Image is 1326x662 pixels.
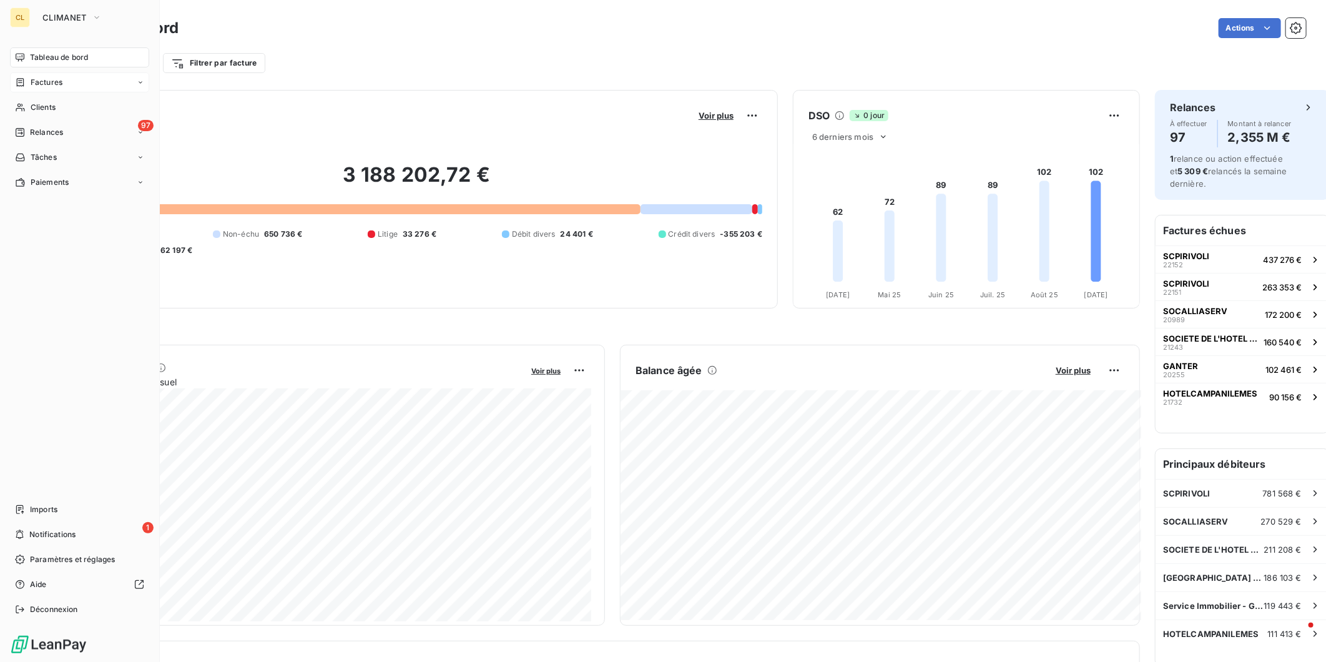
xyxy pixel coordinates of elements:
[1263,255,1302,265] span: 437 276 €
[1163,516,1229,526] span: SOCALLIASERV
[850,110,888,121] span: 0 jour
[1163,316,1185,324] span: 20989
[31,177,69,188] span: Paiements
[1264,573,1302,583] span: 186 103 €
[1170,120,1207,127] span: À effectuer
[1163,333,1259,343] span: SOCIETE DE L'HOTEL DU LAC
[1268,629,1302,639] span: 111 413 €
[1052,365,1094,376] button: Voir plus
[1228,127,1292,147] h4: 2,355 M €
[1170,100,1215,115] h6: Relances
[1163,306,1227,316] span: SOCALLIASERV
[826,290,850,299] tspan: [DATE]
[669,229,715,240] span: Crédit divers
[403,229,436,240] span: 33 276 €
[157,245,192,256] span: -62 197 €
[1262,282,1302,292] span: 263 353 €
[928,290,954,299] tspan: Juin 25
[1163,279,1209,289] span: SCPIRIVOLI
[1056,365,1091,375] span: Voir plus
[1163,488,1211,498] span: SCPIRIVOLI
[1163,573,1264,583] span: [GEOGRAPHIC_DATA] NORD INVEST HOTELS
[1163,629,1259,639] span: HOTELCAMPANILEMES
[1264,545,1302,555] span: 211 208 €
[163,53,265,73] button: Filtrer par facture
[1284,620,1314,650] iframe: Intercom live chat
[142,522,154,533] span: 1
[695,110,737,121] button: Voir plus
[1163,545,1264,555] span: SOCIETE DE L'HOTEL DU LAC
[29,529,76,540] span: Notifications
[30,127,63,138] span: Relances
[812,132,873,142] span: 6 derniers mois
[1265,310,1302,320] span: 172 200 €
[561,229,593,240] span: 24 401 €
[528,365,564,376] button: Voir plus
[30,52,88,63] span: Tableau de bord
[1264,337,1302,347] span: 160 540 €
[1170,154,1174,164] span: 1
[1163,361,1198,371] span: GANTER
[31,77,62,88] span: Factures
[980,290,1005,299] tspan: Juil. 25
[1170,127,1207,147] h4: 97
[531,367,561,375] span: Voir plus
[1084,290,1108,299] tspan: [DATE]
[1163,261,1183,269] span: 22152
[30,604,78,615] span: Déconnexion
[71,375,523,388] span: Chiffre d'affaires mensuel
[1228,120,1292,127] span: Montant à relancer
[512,229,556,240] span: Débit divers
[1265,365,1302,375] span: 102 461 €
[10,575,149,595] a: Aide
[1170,154,1287,189] span: relance ou action effectuée et relancés la semaine dernière.
[878,290,901,299] tspan: Mai 25
[1163,398,1182,406] span: 21732
[264,229,302,240] span: 650 736 €
[10,635,87,655] img: Logo LeanPay
[223,229,259,240] span: Non-échu
[720,229,762,240] span: -355 203 €
[42,12,87,22] span: CLIMANET
[31,152,57,163] span: Tâches
[71,162,762,200] h2: 3 188 202,72 €
[31,102,56,113] span: Clients
[636,363,702,378] h6: Balance âgée
[1163,601,1264,611] span: Service Immobilier - Groupe La Maison
[30,554,115,565] span: Paramètres et réglages
[1163,371,1185,378] span: 20255
[10,7,30,27] div: CL
[1177,166,1208,176] span: 5 309 €
[808,108,830,123] h6: DSO
[1264,601,1302,611] span: 119 443 €
[30,504,57,515] span: Imports
[1263,488,1302,498] span: 781 568 €
[1163,251,1209,261] span: SCPIRIVOLI
[699,111,734,121] span: Voir plus
[1269,392,1302,402] span: 90 156 €
[1163,343,1183,351] span: 21243
[1219,18,1281,38] button: Actions
[1261,516,1302,526] span: 270 529 €
[138,120,154,131] span: 97
[1031,290,1058,299] tspan: Août 25
[1163,388,1257,398] span: HOTELCAMPANILEMES
[1163,289,1181,296] span: 22151
[378,229,398,240] span: Litige
[30,579,47,590] span: Aide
